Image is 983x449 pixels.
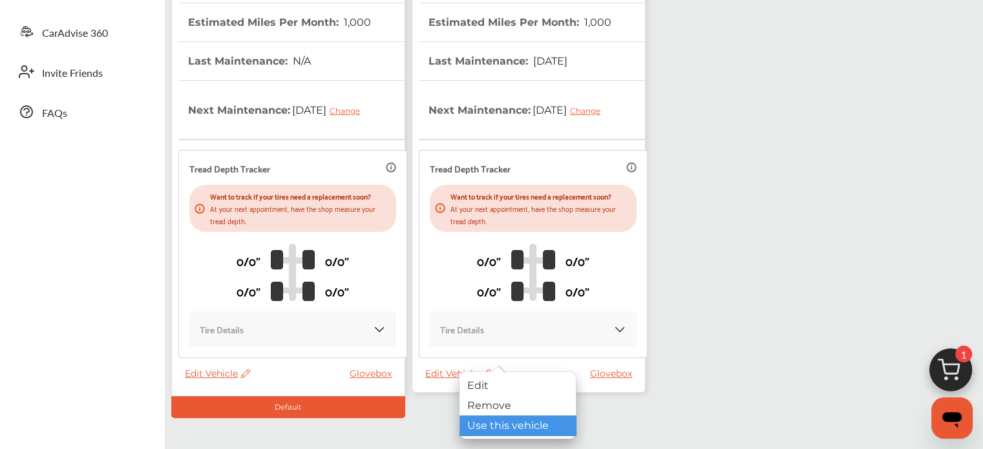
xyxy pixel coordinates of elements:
[342,16,371,28] span: 1,000
[330,106,366,116] div: Change
[565,251,589,271] p: 0/0"
[613,323,626,336] img: KOKaJQAAAABJRU5ErkJggg==
[425,368,491,379] span: Edit Vehicle
[189,161,270,176] p: Tread Depth Tracker
[188,42,311,80] th: Last Maintenance :
[531,94,610,126] span: [DATE]
[460,415,576,435] div: Use this vehicle
[290,94,370,126] span: [DATE]
[237,281,260,301] p: 0/0"
[373,323,386,336] img: KOKaJQAAAABJRU5ErkJggg==
[428,42,567,80] th: Last Maintenance :
[511,243,555,301] img: tire_track_logo.b900bcbc.svg
[42,105,67,122] span: FAQs
[955,346,972,362] span: 1
[188,81,370,139] th: Next Maintenance :
[350,368,398,379] a: Glovebox
[531,55,567,67] span: [DATE]
[42,25,108,42] span: CarAdvise 360
[12,95,152,129] a: FAQs
[237,251,260,271] p: 0/0"
[477,281,501,301] p: 0/0"
[931,397,973,439] iframe: Button to launch messaging window
[460,395,576,415] div: Remove
[430,161,511,176] p: Tread Depth Tracker
[920,342,982,404] img: cart_icon.3d0951e8.svg
[185,368,250,379] span: Edit Vehicle
[325,251,349,271] p: 0/0"
[428,3,611,41] th: Estimated Miles Per Month :
[428,81,610,139] th: Next Maintenance :
[12,55,152,89] a: Invite Friends
[565,281,589,301] p: 0/0"
[291,55,311,67] span: N/A
[325,281,349,301] p: 0/0"
[210,202,391,227] p: At your next appointment, have the shop measure your tread depth.
[171,396,405,418] div: Default
[460,375,576,395] div: Edit
[477,251,501,271] p: 0/0"
[200,322,244,337] p: Tire Details
[42,65,103,82] span: Invite Friends
[271,243,315,301] img: tire_track_logo.b900bcbc.svg
[210,190,391,202] p: Want to track if your tires need a replacement soon?
[450,202,631,227] p: At your next appointment, have the shop measure your tread depth.
[12,15,152,48] a: CarAdvise 360
[440,322,484,337] p: Tire Details
[582,16,611,28] span: 1,000
[188,3,371,41] th: Estimated Miles Per Month :
[570,106,607,116] div: Change
[450,190,631,202] p: Want to track if your tires need a replacement soon?
[590,368,639,379] a: Glovebox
